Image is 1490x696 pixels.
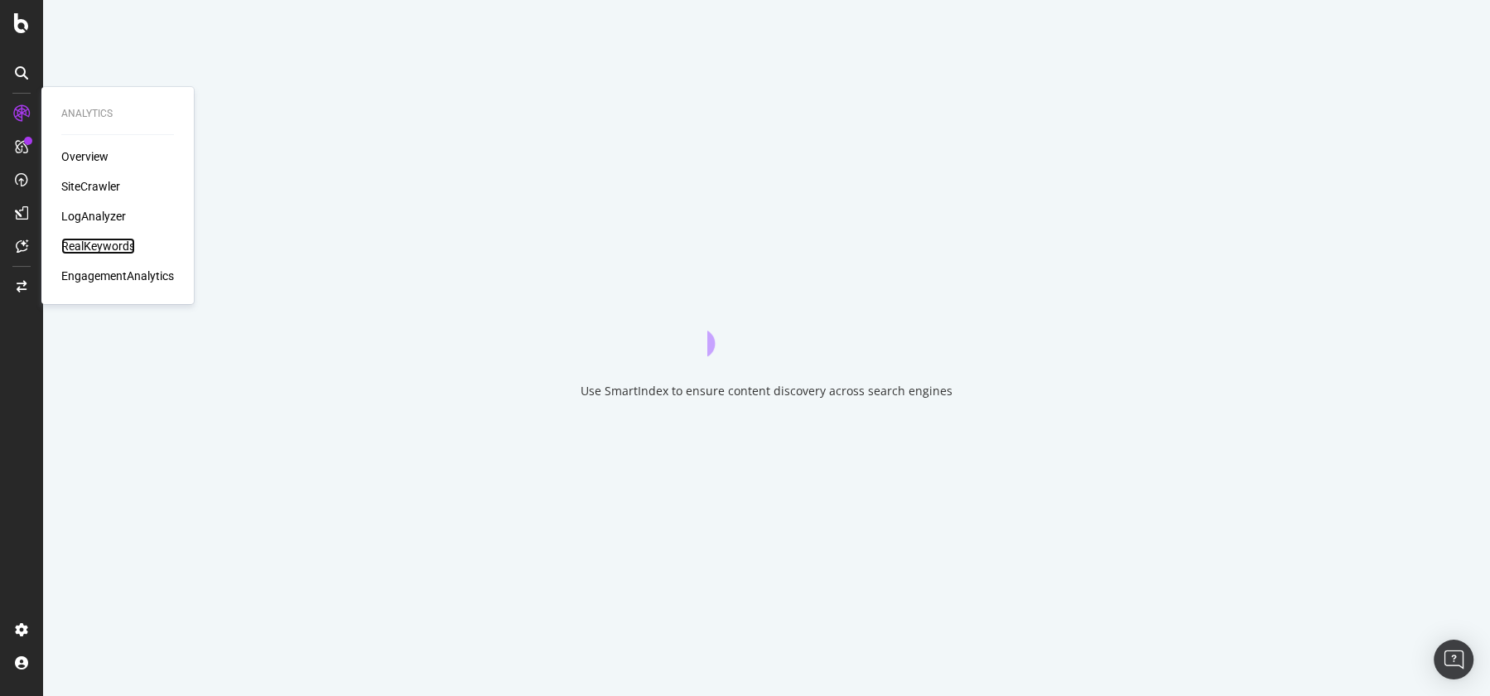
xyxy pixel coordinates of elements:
a: EngagementAnalytics [61,268,174,284]
a: RealKeywords [61,238,135,254]
div: Open Intercom Messenger [1434,640,1473,679]
a: SiteCrawler [61,178,120,195]
a: LogAnalyzer [61,208,126,225]
div: Analytics [61,107,174,121]
a: Overview [61,148,108,165]
div: Use SmartIndex to ensure content discovery across search engines [581,383,952,399]
div: animation [707,297,827,356]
